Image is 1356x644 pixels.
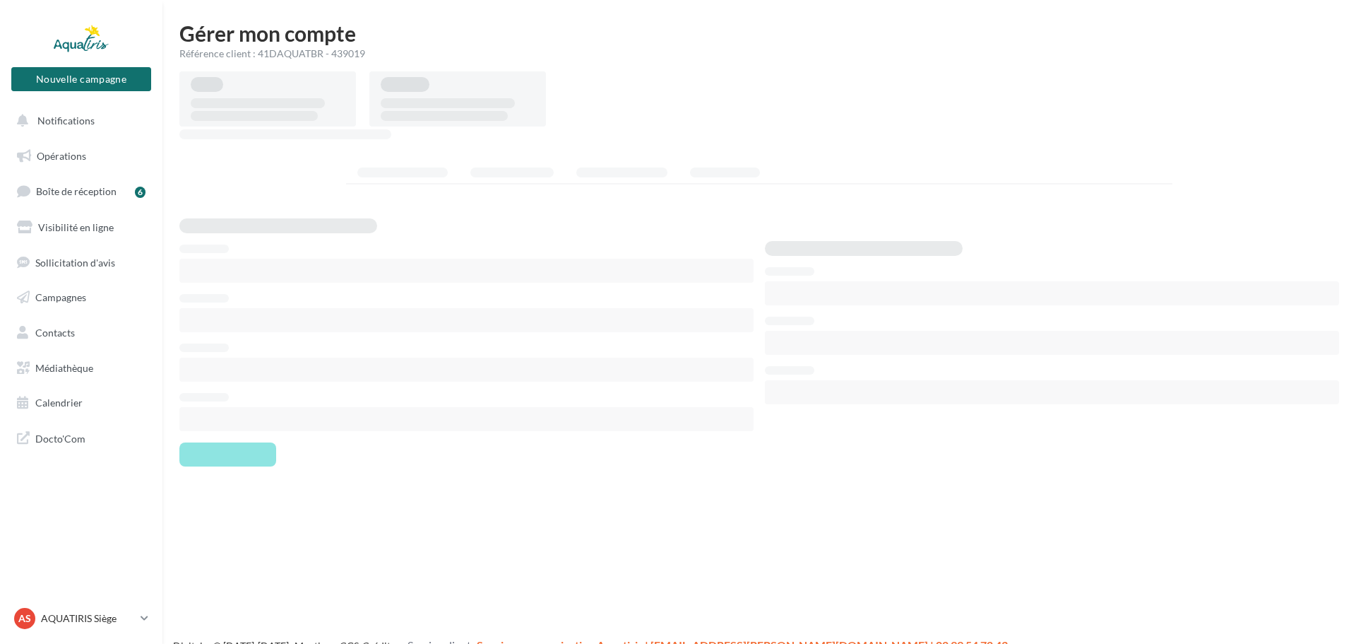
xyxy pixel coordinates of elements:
[8,213,154,242] a: Visibilité en ligne
[35,397,83,409] span: Calendrier
[8,248,154,278] a: Sollicitation d'avis
[18,611,31,626] span: AS
[179,47,1339,61] div: Référence client : 41DAQUATBR - 439019
[35,429,85,447] span: Docto'Com
[135,187,145,198] div: 6
[41,611,135,626] p: AQUATIRIS Siège
[8,388,154,418] a: Calendrier
[35,362,93,374] span: Médiathèque
[8,106,148,136] button: Notifications
[8,423,154,453] a: Docto'Com
[35,291,86,303] span: Campagnes
[35,327,75,339] span: Contacts
[37,150,86,162] span: Opérations
[11,67,151,91] button: Nouvelle campagne
[11,605,151,632] a: AS AQUATIRIS Siège
[35,256,115,268] span: Sollicitation d'avis
[8,283,154,312] a: Campagnes
[38,221,114,233] span: Visibilité en ligne
[36,185,117,197] span: Boîte de réception
[8,141,154,171] a: Opérations
[8,318,154,348] a: Contacts
[179,23,1339,44] h1: Gérer mon compte
[37,115,95,127] span: Notifications
[8,176,154,206] a: Boîte de réception6
[8,353,154,383] a: Médiathèque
